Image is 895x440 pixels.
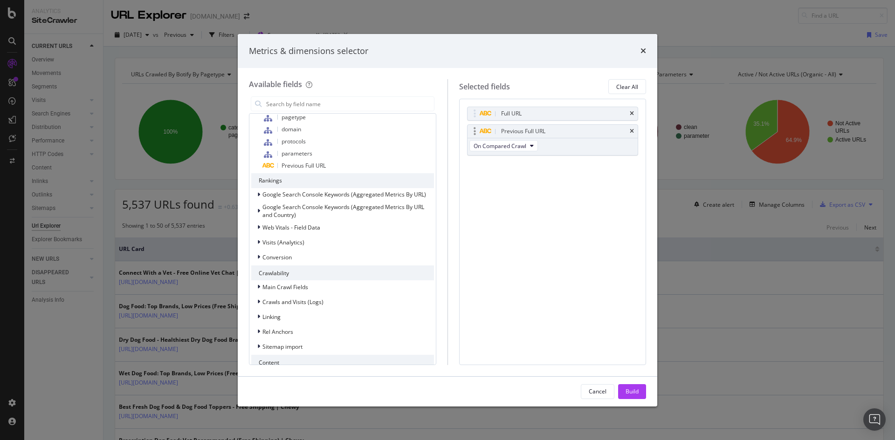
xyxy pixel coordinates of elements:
span: Visits (Analytics) [262,238,304,246]
div: modal [238,34,657,406]
span: domain [282,125,301,133]
div: Previous Full URLtimesOn Compared Crawl [467,124,639,156]
div: Full URLtimes [467,107,639,121]
div: Build [626,387,639,395]
div: Selected fields [459,81,510,92]
div: Rankings [251,173,434,188]
input: Search by field name [265,97,434,111]
div: Available fields [249,79,302,89]
button: Clear All [608,79,646,94]
div: Clear All [616,83,638,91]
div: Full URL [501,109,522,118]
div: times [630,129,634,134]
span: protocols [282,137,306,145]
button: On Compared Crawl [469,140,538,151]
span: On Compared Crawl [474,142,526,150]
div: times [630,111,634,116]
span: Conversion [262,253,292,261]
div: Content [251,355,434,370]
div: Cancel [589,387,606,395]
span: parameters [282,149,312,157]
div: times [640,45,646,57]
div: Open Intercom Messenger [863,408,886,431]
button: Cancel [581,384,614,399]
button: Build [618,384,646,399]
span: Web Vitals - Field Data [262,223,320,231]
span: Rel Anchors [262,328,293,336]
span: pagetype [282,113,306,121]
span: Main Crawl Fields [262,283,308,291]
span: Linking [262,313,281,321]
div: Metrics & dimensions selector [249,45,368,57]
div: Crawlability [251,265,434,280]
div: Previous Full URL [501,127,545,136]
span: Sitemap import [262,343,303,351]
span: Previous Full URL [282,162,326,169]
span: Google Search Console Keywords (Aggregated Metrics By URL) [262,190,426,198]
span: Google Search Console Keywords (Aggregated Metrics By URL and Country) [262,203,424,219]
span: Crawls and Visits (Logs) [262,298,324,306]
